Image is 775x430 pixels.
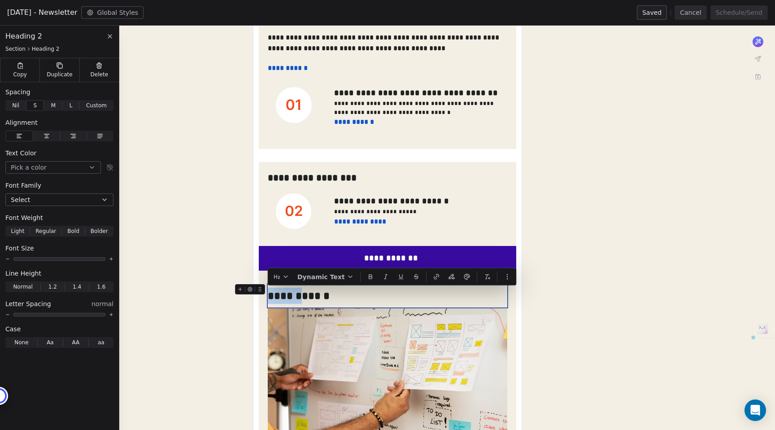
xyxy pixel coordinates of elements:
span: Bold [67,227,79,235]
span: Heading 2 [5,31,42,42]
span: None [14,338,28,347]
span: Font Weight [5,213,43,222]
span: Bolder [91,227,108,235]
span: 1.4 [73,283,81,291]
button: Pick a color [5,161,101,174]
span: Font Size [5,244,34,253]
span: Section [5,45,26,53]
span: Delete [91,71,109,78]
span: Regular [35,227,56,235]
span: Select [11,195,30,204]
span: Alignment [5,118,38,127]
span: AA [72,338,79,347]
span: Normal [13,283,32,291]
span: Light [11,227,24,235]
span: Text Color [5,149,36,158]
button: Global Styles [81,6,144,19]
div: Open Intercom Messenger [745,399,766,421]
span: Spacing [5,88,30,97]
button: Saved [637,5,667,20]
span: aa [98,338,104,347]
span: Case [5,325,21,333]
button: Schedule/Send [710,5,768,20]
span: Copy [13,71,27,78]
span: Aa [47,338,54,347]
span: Letter Spacing [5,299,51,308]
button: Dynamic Text [294,270,357,284]
span: M [51,101,56,110]
span: Duplicate [47,71,72,78]
span: L [70,101,73,110]
span: Line Height [5,269,41,278]
span: 1.2 [48,283,57,291]
button: Cancel [675,5,706,20]
span: normal [91,299,113,308]
span: [DATE] - Newsletter [7,7,78,18]
span: Font Family [5,181,41,190]
span: Custom [86,101,107,110]
span: 1.6 [97,283,105,291]
span: Nil [12,101,19,110]
span: Heading 2 [32,45,60,53]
